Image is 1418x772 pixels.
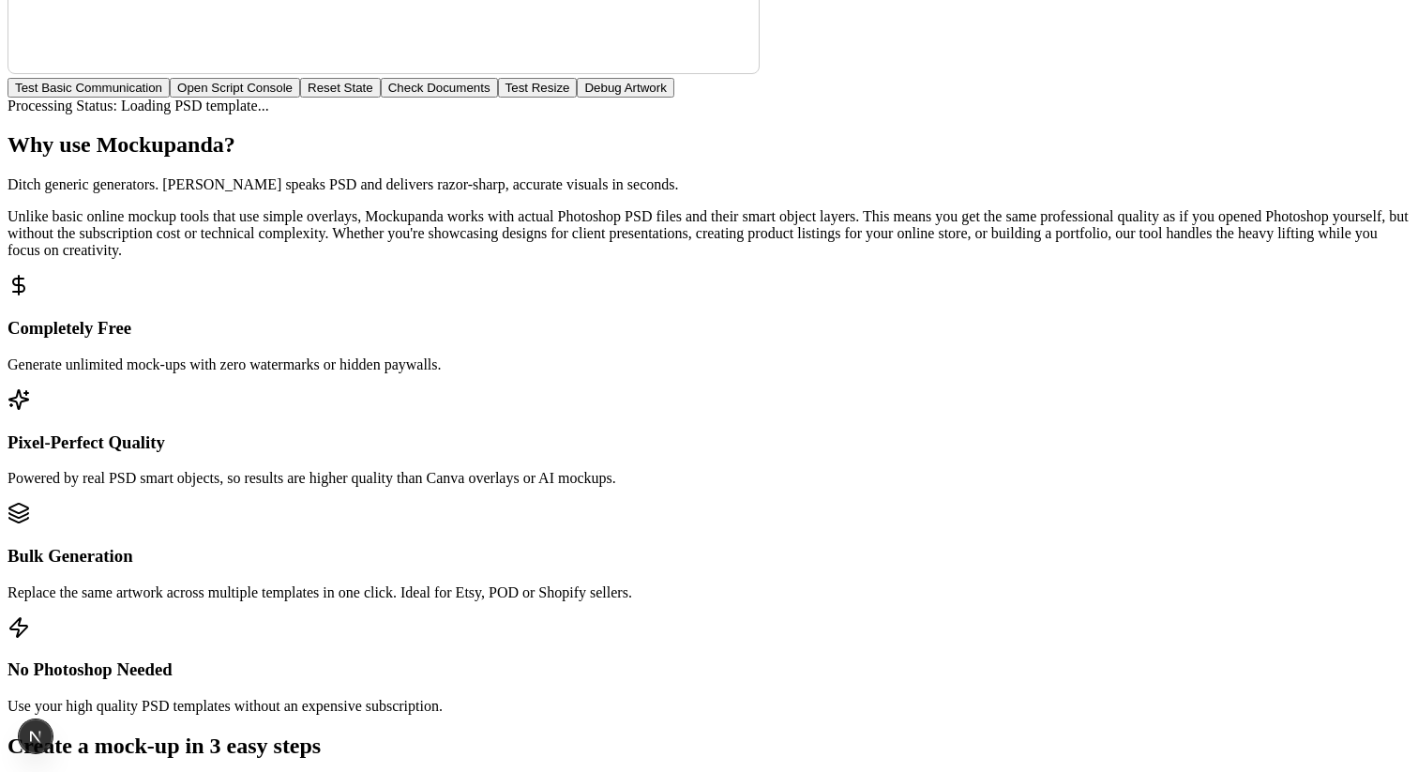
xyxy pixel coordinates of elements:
button: Debug Artwork [577,78,673,98]
h3: Pixel-Perfect Quality [8,432,1410,453]
h3: Completely Free [8,318,1410,339]
button: Test Basic Communication [8,78,170,98]
div: Loading PSD template... [8,98,1410,114]
button: Reset State [300,78,381,98]
span: Processing Status: [8,98,117,114]
h2: Why use Mockupanda? [8,132,1410,158]
button: Check Documents [381,78,498,98]
h3: No Photoshop Needed [8,659,1410,680]
p: Ditch generic generators. [PERSON_NAME] speaks PSD and delivers razor-sharp, accurate visuals in ... [8,176,1410,193]
p: Powered by real PSD smart objects, so results are higher quality than Canva overlays or AI mockups. [8,470,1410,487]
p: Unlike basic online mockup tools that use simple overlays, Mockupanda works with actual Photoshop... [8,208,1410,259]
h3: Bulk Generation [8,546,1410,567]
p: Use your high quality PSD templates without an expensive subscription. [8,698,1410,715]
h2: Create a mock-up in 3 easy steps [8,734,1410,759]
p: Replace the same artwork across multiple templates in one click. Ideal for Etsy, POD or Shopify s... [8,584,1410,601]
button: Test Resize [498,78,578,98]
button: Open Script Console [170,78,300,98]
p: Generate unlimited mock-ups with zero watermarks or hidden paywalls. [8,356,1410,373]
